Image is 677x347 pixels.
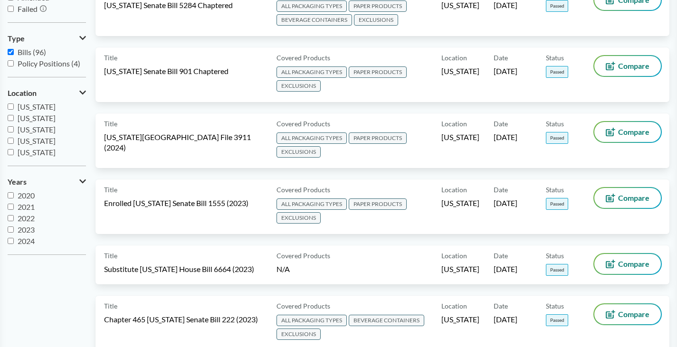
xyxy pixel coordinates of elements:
span: EXCLUSIONS [277,146,321,158]
button: Type [8,30,86,47]
span: Date [494,119,508,129]
span: 2021 [18,202,35,211]
span: Location [441,53,467,63]
span: Compare [618,310,649,318]
span: EXCLUSIONS [354,14,398,26]
input: [US_STATE] [8,103,14,110]
span: Compare [618,62,649,70]
span: [US_STATE][GEOGRAPHIC_DATA] File 3911 (2024) [104,132,265,153]
span: Status [546,185,564,195]
span: Covered Products [277,185,330,195]
input: 2021 [8,204,14,210]
span: Status [546,53,564,63]
span: Covered Products [277,251,330,261]
span: Chapter 465 [US_STATE] Senate Bill 222 (2023) [104,314,258,325]
input: 2020 [8,192,14,198]
span: [US_STATE] [441,66,479,76]
span: Location [8,89,37,97]
span: 2024 [18,236,35,245]
span: Enrolled [US_STATE] Senate Bill 1555 (2023) [104,198,248,208]
span: Passed [546,198,568,210]
span: ALL PACKAGING TYPES [277,0,347,12]
span: [US_STATE] [441,198,479,208]
span: ALL PACKAGING TYPES [277,66,347,78]
span: [US_STATE] [18,102,56,111]
button: Compare [594,122,661,142]
button: Compare [594,188,661,208]
span: EXCLUSIONS [277,328,321,340]
button: Compare [594,254,661,274]
span: [DATE] [494,314,517,325]
span: Title [104,53,117,63]
span: 2020 [18,191,35,200]
span: Status [546,119,564,129]
span: Compare [618,128,649,136]
span: Compare [618,260,649,268]
span: [US_STATE] [18,113,56,122]
span: Covered Products [277,301,330,311]
input: 2023 [8,226,14,233]
span: Status [546,301,564,311]
span: Bills (96) [18,47,46,56]
span: PAPER PRODUCTS [349,132,407,144]
span: Passed [546,66,568,78]
input: Failed [8,6,14,12]
input: [US_STATE] [8,126,14,132]
span: Location [441,301,467,311]
span: Date [494,301,508,311]
span: ALL PACKAGING TYPES [277,198,347,210]
span: [US_STATE] [441,314,479,325]
span: Passed [546,132,568,144]
span: ALL PACKAGING TYPES [277,132,347,144]
span: [US_STATE] [18,136,56,145]
span: Compare [618,194,649,202]
span: Policy Positions (4) [18,59,80,68]
span: EXCLUSIONS [277,212,321,224]
span: Covered Products [277,119,330,129]
span: [DATE] [494,132,517,142]
button: Years [8,174,86,190]
span: BEVERAGE CONTAINERS [277,14,352,26]
input: [US_STATE] [8,149,14,155]
span: 2023 [18,225,35,234]
input: [US_STATE] [8,115,14,121]
button: Compare [594,56,661,76]
button: Compare [594,304,661,324]
span: Title [104,301,117,311]
span: Date [494,251,508,261]
span: Passed [546,314,568,326]
span: [US_STATE] Senate Bill 901 Chaptered [104,66,229,76]
span: BEVERAGE CONTAINERS [349,315,424,326]
input: Bills (96) [8,49,14,55]
span: Date [494,53,508,63]
span: [US_STATE] [18,125,56,134]
span: [US_STATE] [441,264,479,274]
span: Years [8,178,27,186]
span: Substitute [US_STATE] House Bill 6664 (2023) [104,264,254,274]
span: PAPER PRODUCTS [349,198,407,210]
span: Type [8,34,25,43]
input: Policy Positions (4) [8,60,14,66]
span: [US_STATE] [441,132,479,142]
span: Location [441,119,467,129]
span: Location [441,251,467,261]
span: ALL PACKAGING TYPES [277,315,347,326]
span: 2022 [18,214,35,223]
span: EXCLUSIONS [277,80,321,92]
input: 2024 [8,238,14,244]
span: N/A [277,264,290,273]
span: Date [494,185,508,195]
span: Passed [546,264,568,276]
input: 2022 [8,215,14,221]
span: Status [546,251,564,261]
span: [DATE] [494,66,517,76]
span: Title [104,251,117,261]
span: PAPER PRODUCTS [349,66,407,78]
input: [US_STATE] [8,138,14,144]
span: [DATE] [494,198,517,208]
span: Title [104,119,117,129]
button: Location [8,85,86,101]
span: [DATE] [494,264,517,274]
span: Covered Products [277,53,330,63]
span: Title [104,185,117,195]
